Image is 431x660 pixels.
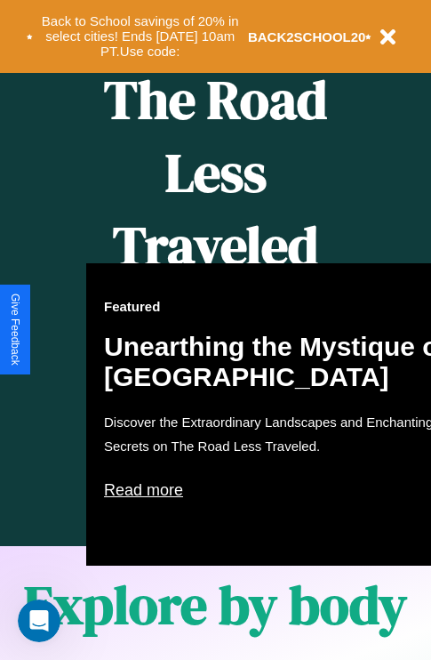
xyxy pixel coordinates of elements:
h1: The Road Less Traveled [86,63,345,283]
button: Back to School savings of 20% in select cities! Ends [DATE] 10am PT.Use code: [33,9,248,64]
iframe: Intercom live chat [18,600,60,642]
h1: Explore by body [24,568,407,641]
div: Give Feedback [9,294,21,366]
b: BACK2SCHOOL20 [248,29,366,44]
